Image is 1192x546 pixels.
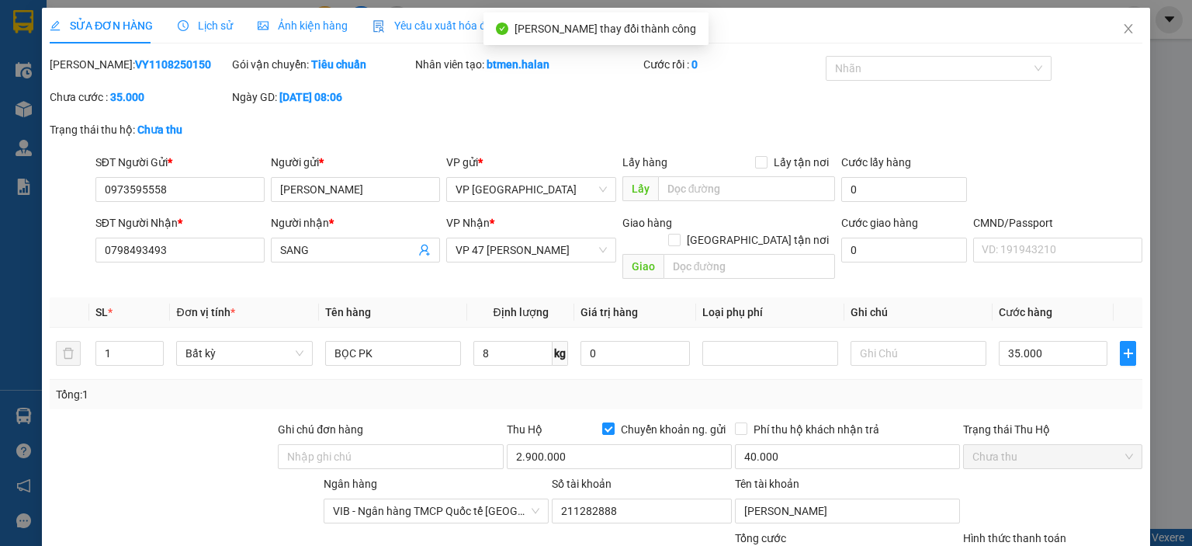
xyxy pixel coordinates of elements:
[963,421,1142,438] div: Trạng thái Thu Hộ
[681,231,835,249] span: [GEOGRAPHIC_DATA] tận nơi
[643,56,823,73] div: Cước rồi :
[506,423,542,436] span: Thu Hộ
[657,176,835,201] input: Dọc đường
[552,478,612,490] label: Số tài khoản
[972,445,1133,468] span: Chưa thu
[446,154,615,171] div: VP gửi
[151,355,160,364] span: down
[56,386,461,403] div: Tổng: 1
[418,244,431,256] span: user-add
[1107,8,1150,51] button: Close
[151,344,160,353] span: up
[841,217,918,229] label: Cước giao hàng
[622,156,667,169] span: Lấy hàng
[493,306,548,318] span: Định lượng
[496,23,508,35] span: check-circle
[258,20,269,31] span: picture
[271,154,440,171] div: Người gửi
[691,58,698,71] b: 0
[851,341,986,366] input: Ghi Chú
[580,306,638,318] span: Giá trị hàng
[176,306,234,318] span: Đơn vị tính
[1121,347,1135,360] span: plus
[553,341,568,366] span: kg
[844,297,993,328] th: Ghi chú
[615,421,732,438] span: Chuyển khoản ng. gửi
[841,238,967,263] input: Cước giao hàng
[178,19,233,32] span: Lịch sử
[271,214,440,231] div: Người nhận
[841,156,911,169] label: Cước lấy hàng
[456,238,606,262] span: VP 47 Trần Khát Chân
[372,19,536,32] span: Yêu cầu xuất hóa đơn điện tử
[135,58,211,71] b: VY1108250150
[146,342,163,353] span: Increase Value
[663,254,835,279] input: Dọc đường
[232,89,411,106] div: Ngày GD:
[735,532,786,544] span: Tổng cước
[622,217,671,229] span: Giao hàng
[735,478,799,490] label: Tên tài khoản
[95,154,265,171] div: SĐT Người Gửi
[50,19,153,32] span: SỬA ĐƠN HÀNG
[110,91,144,103] b: 35.000
[415,56,640,73] div: Nhân viên tạo:
[258,19,348,32] span: Ảnh kiện hàng
[622,254,663,279] span: Giao
[768,154,835,171] span: Lấy tận nơi
[279,91,342,103] b: [DATE] 08:06
[50,89,229,106] div: Chưa cước :
[137,123,182,136] b: Chưa thu
[311,58,366,71] b: Tiêu chuẩn
[841,177,967,202] input: Cước lấy hàng
[622,176,657,201] span: Lấy
[973,214,1142,231] div: CMND/Passport
[324,306,370,318] span: Tên hàng
[185,342,303,365] span: Bất kỳ
[735,499,960,523] input: Tên tài khoản
[50,20,61,31] span: edit
[50,121,275,138] div: Trạng thái thu hộ:
[324,341,460,366] input: VD: Bàn, Ghế
[487,58,549,71] b: btmen.halan
[747,421,885,438] span: Phí thu hộ khách nhận trả
[372,20,385,33] img: icon
[95,306,108,318] span: SL
[696,297,844,328] th: Loại phụ phí
[178,20,189,31] span: clock-circle
[50,56,229,73] div: [PERSON_NAME]:
[456,178,606,201] span: VP Vĩnh Yên
[146,353,163,365] span: Decrease Value
[446,217,490,229] span: VP Nhận
[324,478,377,490] label: Ngân hàng
[999,306,1052,318] span: Cước hàng
[278,423,363,436] label: Ghi chú đơn hàng
[552,499,731,523] input: Số tài khoản
[278,444,503,469] input: Ghi chú đơn hàng
[1120,341,1136,366] button: plus
[232,56,411,73] div: Gói vận chuyển:
[963,532,1066,544] label: Hình thức thanh toán
[515,23,696,35] span: [PERSON_NAME] thay đổi thành công
[95,214,265,231] div: SĐT Người Nhận
[56,341,81,366] button: delete
[333,499,539,523] span: VIB - Ngân hàng TMCP Quốc tế Việt Nam
[1122,23,1135,35] span: close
